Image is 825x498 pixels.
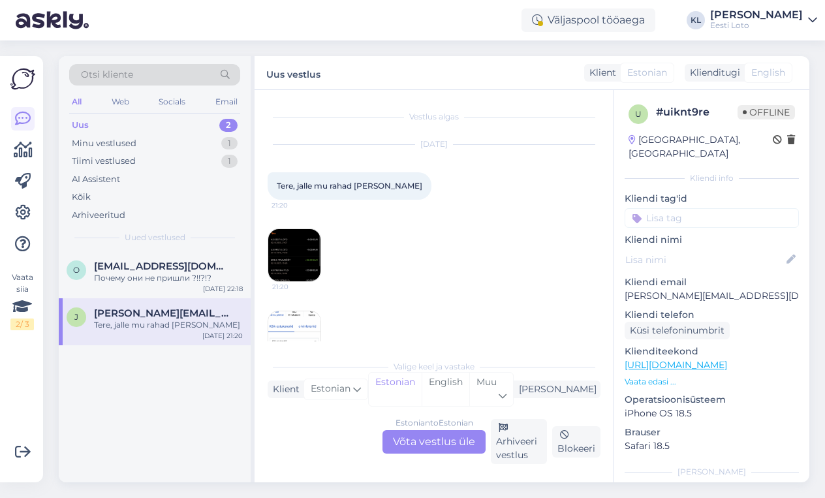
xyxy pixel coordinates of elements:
[476,376,497,388] span: Muu
[72,119,89,132] div: Uus
[72,137,136,150] div: Minu vestlused
[369,373,422,406] div: Estonian
[268,311,320,364] img: Attachment
[72,209,125,222] div: Arhiveeritud
[72,191,91,204] div: Kõik
[625,172,799,184] div: Kliendi info
[125,232,185,243] span: Uued vestlused
[625,359,727,371] a: [URL][DOMAIN_NAME]
[710,20,803,31] div: Eesti Loto
[277,181,422,191] span: Tere, jalle mu rahad [PERSON_NAME]
[382,430,486,454] div: Võta vestlus üle
[272,200,320,210] span: 21:20
[552,426,600,458] div: Blokeeri
[72,155,136,168] div: Tiimi vestlused
[69,93,84,110] div: All
[219,119,238,132] div: 2
[268,138,600,150] div: [DATE]
[94,319,243,331] div: Tere, jalle mu rahad [PERSON_NAME]
[625,233,799,247] p: Kliendi nimi
[738,105,795,119] span: Offline
[311,382,350,396] span: Estonian
[213,93,240,110] div: Email
[625,192,799,206] p: Kliendi tag'id
[268,361,600,373] div: Valige keel ja vastake
[72,173,120,186] div: AI Assistent
[491,419,547,464] div: Arhiveeri vestlus
[625,376,799,388] p: Vaata edasi ...
[625,439,799,453] p: Safari 18.5
[625,289,799,303] p: [PERSON_NAME][EMAIL_ADDRESS][DOMAIN_NAME]
[74,312,78,322] span: j
[10,319,34,330] div: 2 / 3
[710,10,817,31] a: [PERSON_NAME]Eesti Loto
[656,104,738,120] div: # uiknt9re
[687,11,705,29] div: KL
[221,155,238,168] div: 1
[203,284,243,294] div: [DATE] 22:18
[710,10,803,20] div: [PERSON_NAME]
[625,426,799,439] p: Brauser
[266,64,320,82] label: Uus vestlus
[268,382,300,396] div: Klient
[521,8,655,32] div: Väljaspool tööaega
[268,229,320,281] img: Attachment
[627,66,667,80] span: Estonian
[751,66,785,80] span: English
[629,133,773,161] div: [GEOGRAPHIC_DATA], [GEOGRAPHIC_DATA]
[10,272,34,330] div: Vaata siia
[625,275,799,289] p: Kliendi email
[272,282,321,292] span: 21:20
[625,466,799,478] div: [PERSON_NAME]
[73,265,80,275] span: o
[422,373,469,406] div: English
[625,208,799,228] input: Lisa tag
[625,322,730,339] div: Küsi telefoninumbrit
[94,272,243,284] div: Почему они не пришли ?!!?!?
[10,67,35,91] img: Askly Logo
[109,93,132,110] div: Web
[625,393,799,407] p: Operatsioonisüsteem
[81,68,133,82] span: Otsi kliente
[94,260,230,272] span: olvanika4@gmail.com
[625,345,799,358] p: Klienditeekond
[625,407,799,420] p: iPhone OS 18.5
[584,66,616,80] div: Klient
[268,111,600,123] div: Vestlus algas
[625,253,784,267] input: Lisa nimi
[94,307,230,319] span: janne.saareoks@mail.ee
[156,93,188,110] div: Socials
[514,382,597,396] div: [PERSON_NAME]
[202,331,243,341] div: [DATE] 21:20
[635,109,642,119] span: u
[685,66,740,80] div: Klienditugi
[396,417,473,429] div: Estonian to Estonian
[221,137,238,150] div: 1
[625,308,799,322] p: Kliendi telefon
